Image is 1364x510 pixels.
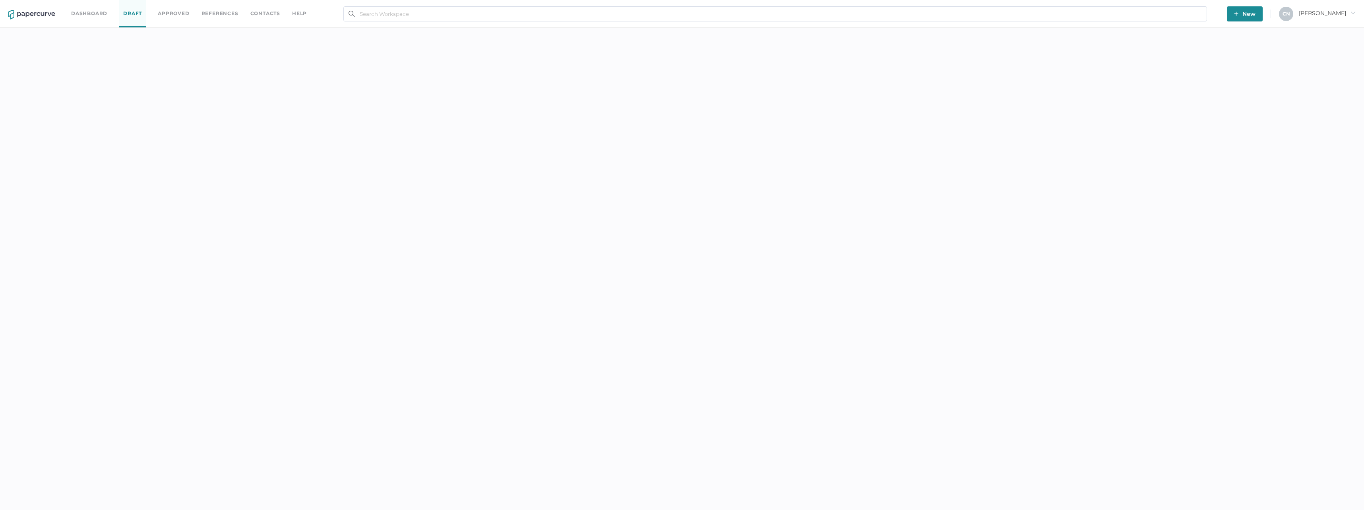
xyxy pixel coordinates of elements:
a: Dashboard [71,9,107,18]
span: C N [1283,11,1290,17]
img: plus-white.e19ec114.svg [1234,12,1238,16]
span: New [1234,6,1255,21]
a: Contacts [250,9,280,18]
a: Approved [158,9,189,18]
i: arrow_right [1350,10,1356,15]
span: [PERSON_NAME] [1299,10,1356,17]
a: References [201,9,238,18]
div: help [292,9,307,18]
img: papercurve-logo-colour.7244d18c.svg [8,10,55,19]
img: search.bf03fe8b.svg [349,11,355,17]
input: Search Workspace [343,6,1207,21]
button: New [1227,6,1263,21]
